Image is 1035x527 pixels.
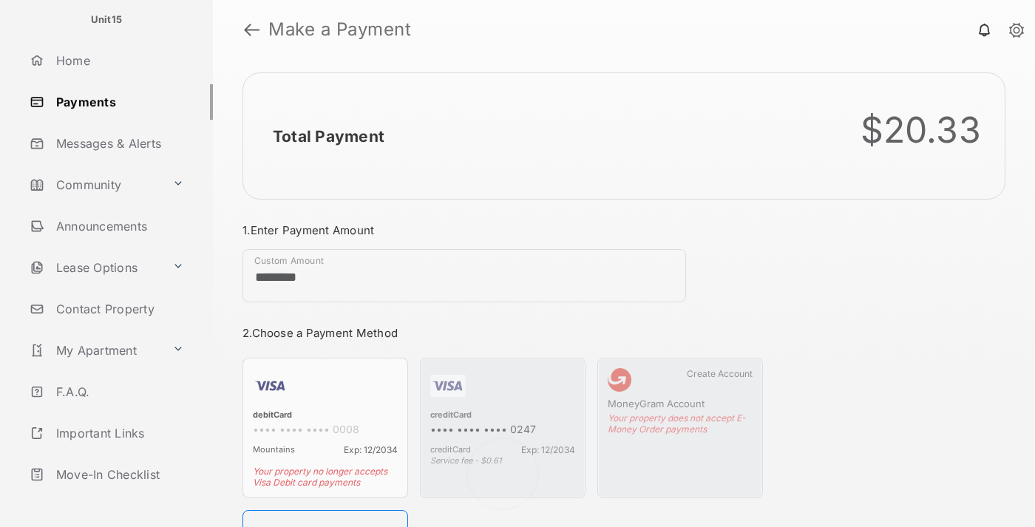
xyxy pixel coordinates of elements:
[861,109,982,152] div: $20.33
[24,457,213,492] a: Move-In Checklist
[24,167,166,203] a: Community
[24,333,166,368] a: My Apartment
[24,415,190,451] a: Important Links
[91,13,123,27] p: Unit15
[24,43,213,78] a: Home
[24,291,213,327] a: Contact Property
[24,208,213,244] a: Announcements
[24,250,166,285] a: Lease Options
[24,126,213,161] a: Messages & Alerts
[24,374,213,409] a: F.A.Q.
[24,84,213,120] a: Payments
[242,223,763,237] h3: 1. Enter Payment Amount
[268,21,411,38] strong: Make a Payment
[242,326,763,340] h3: 2. Choose a Payment Method
[273,127,384,146] h2: Total Payment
